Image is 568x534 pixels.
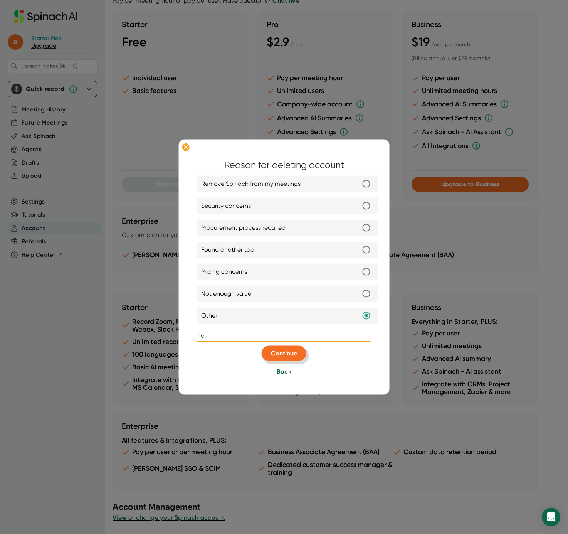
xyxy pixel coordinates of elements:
[201,245,255,254] span: Found another tool
[262,346,306,361] button: Continue
[201,311,217,320] span: Other
[197,330,371,342] input: Provide additional detail
[201,179,301,189] span: Remove Spinach from my meetings
[201,223,286,232] span: Procurement process required
[201,289,251,298] span: Not enough value
[542,508,560,526] div: Open Intercom Messenger
[277,367,291,376] button: Back
[224,158,344,172] div: Reason for deleting account
[201,201,251,211] span: Security concerns
[271,350,297,357] span: Continue
[277,368,291,375] span: Back
[201,267,247,276] span: Pricing concerns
